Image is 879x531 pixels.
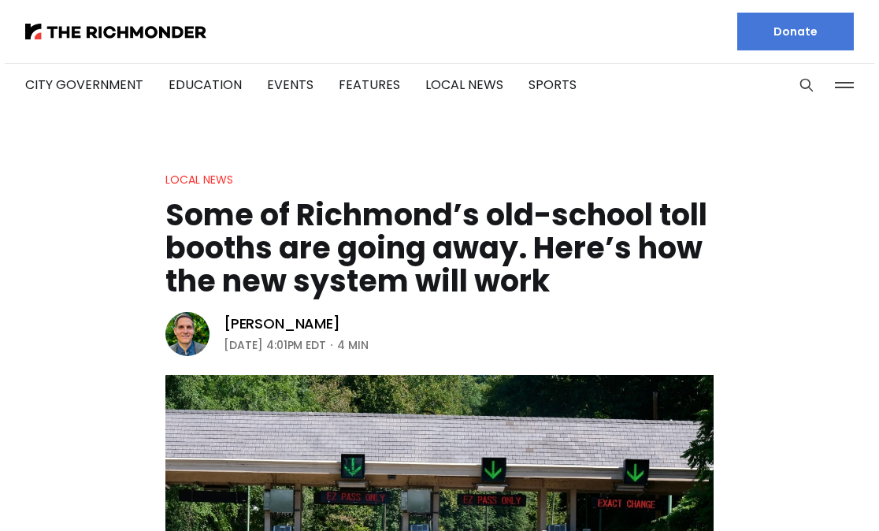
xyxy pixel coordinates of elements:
a: Local News [165,172,233,188]
a: Events [267,76,313,94]
span: 4 min [337,336,369,355]
a: Education [169,76,242,94]
button: Search this site [795,73,818,97]
a: Sports [529,76,577,94]
a: Donate [737,13,854,50]
a: [PERSON_NAME] [224,314,340,333]
img: The Richmonder [25,24,206,39]
iframe: portal-trigger [485,454,879,531]
a: Local News [425,76,503,94]
time: [DATE] 4:01PM EDT [224,336,326,355]
h1: Some of Richmond’s old-school toll booths are going away. Here’s how the new system will work [165,199,714,298]
a: Features [339,76,400,94]
img: Graham Moomaw [165,312,210,356]
a: City Government [25,76,143,94]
